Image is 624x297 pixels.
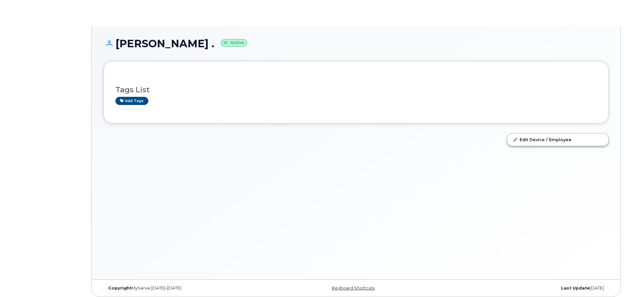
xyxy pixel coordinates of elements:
[115,97,148,105] a: Add tags
[115,86,597,94] h3: Tags List
[507,134,608,145] a: Edit Device / Employee
[221,39,247,47] small: Active
[103,286,272,291] div: MyServe [DATE]–[DATE]
[332,286,375,290] a: Keyboard Shortcuts
[561,286,590,290] strong: Last Update
[103,38,609,49] h1: [PERSON_NAME] .
[108,286,132,290] strong: Copyright
[440,286,609,291] div: [DATE]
